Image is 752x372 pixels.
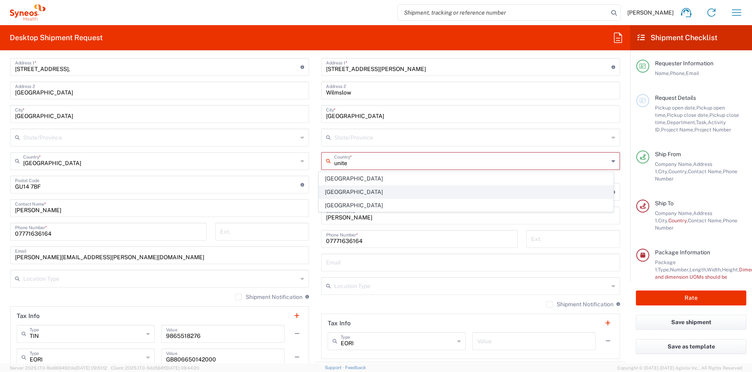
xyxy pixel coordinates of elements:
[319,186,614,198] span: [GEOGRAPHIC_DATA]
[688,168,723,174] span: Contact Name,
[658,267,670,273] span: Type,
[76,366,107,370] span: [DATE] 09:51:12
[707,267,722,273] span: Width,
[111,366,199,370] span: Client: 2025.17.0-5dd568f
[655,70,670,76] span: Name,
[17,312,40,320] h2: Tax Info
[637,33,717,43] h2: Shipment Checklist
[670,70,686,76] span: Phone,
[655,210,693,216] span: Company Name,
[658,168,668,174] span: City,
[722,267,739,273] span: Height,
[667,112,709,118] span: Pickup close date,
[546,301,614,307] label: Shipment Notification
[235,294,303,300] label: Shipment Notification
[668,168,688,174] span: Country,
[655,259,676,273] span: Package 1:
[667,119,696,125] span: Department,
[661,127,694,133] span: Project Name,
[689,267,707,273] span: Length,
[655,95,696,101] span: Request Details
[655,105,696,111] span: Pickup open date,
[627,9,674,16] span: [PERSON_NAME]
[696,119,708,125] span: Task,
[325,365,345,370] a: Support
[658,217,668,224] span: City,
[617,364,742,372] span: Copyright © [DATE]-[DATE] Agistix Inc., All Rights Reserved
[668,217,688,224] span: Country,
[165,366,199,370] span: [DATE] 08:44:20
[688,217,723,224] span: Contact Name,
[655,151,681,157] span: Ship From
[670,267,689,273] span: Number,
[655,249,710,256] span: Package Information
[345,365,366,370] a: Feedback
[655,200,674,206] span: Ship To
[686,70,699,76] span: Email
[636,339,746,354] button: Save as template
[328,319,351,327] h2: Tax Info
[398,5,608,20] input: Shipment, tracking or reference number
[10,33,103,43] h2: Desktop Shipment Request
[321,170,620,177] div: This field is required
[636,315,746,330] button: Save shipment
[10,366,107,370] span: Server: 2025.17.0-16a969492de
[655,161,693,167] span: Company Name,
[319,172,614,185] span: [GEOGRAPHIC_DATA]
[694,127,731,133] span: Project Number
[636,290,746,305] button: Rate
[319,199,614,212] span: [GEOGRAPHIC_DATA]
[655,60,713,67] span: Requester Information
